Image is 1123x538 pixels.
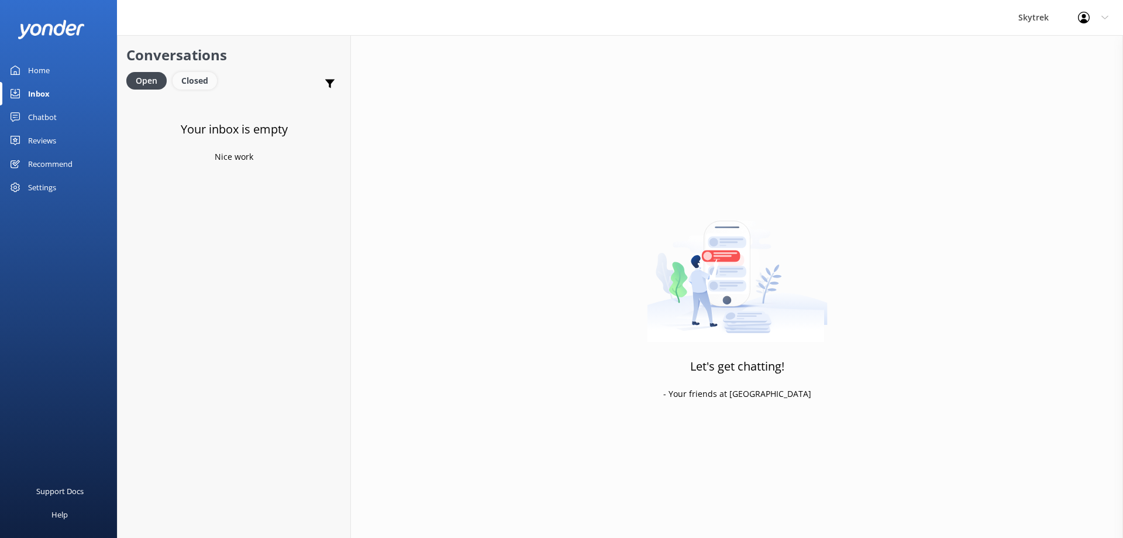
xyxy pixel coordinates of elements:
[663,388,811,400] p: - Your friends at [GEOGRAPHIC_DATA]
[173,72,217,90] div: Closed
[28,59,50,82] div: Home
[690,357,784,376] h3: Let's get chatting!
[215,150,253,163] p: Nice work
[126,44,342,66] h2: Conversations
[181,120,288,139] h3: Your inbox is empty
[126,72,167,90] div: Open
[126,74,173,87] a: Open
[28,176,56,199] div: Settings
[28,105,57,129] div: Chatbot
[28,82,50,105] div: Inbox
[647,196,828,342] img: artwork of a man stealing a conversation from at giant smartphone
[18,20,85,39] img: yonder-white-logo.png
[28,152,73,176] div: Recommend
[28,129,56,152] div: Reviews
[36,479,84,503] div: Support Docs
[51,503,68,526] div: Help
[173,74,223,87] a: Closed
